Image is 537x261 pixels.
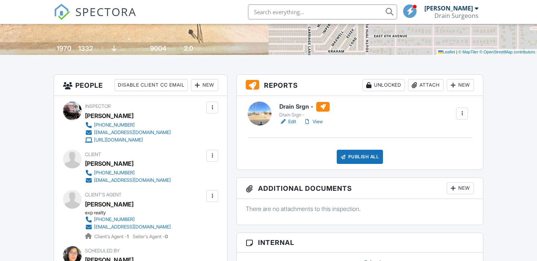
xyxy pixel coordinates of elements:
[85,192,122,198] span: Client's Agent
[237,233,483,252] h3: Internal
[94,234,130,239] span: Client's Agent -
[424,4,473,12] div: [PERSON_NAME]
[94,217,135,223] div: [PHONE_NUMBER]
[94,177,171,183] div: [EMAIL_ADDRESS][DOMAIN_NAME]
[94,46,104,52] span: sq. ft.
[54,75,227,96] h3: People
[94,137,143,143] div: [URL][DOMAIN_NAME]
[85,136,171,144] a: [URL][DOMAIN_NAME]
[150,44,166,52] div: 9004
[237,178,483,199] h3: Additional Documents
[94,130,171,136] div: [EMAIL_ADDRESS][DOMAIN_NAME]
[94,170,135,176] div: [PHONE_NUMBER]
[279,112,330,118] div: Drain Srgn -
[167,46,177,52] span: sq.ft.
[447,79,474,91] div: New
[237,75,483,96] h3: Reports
[362,79,405,91] div: Unlocked
[85,158,134,169] div: [PERSON_NAME]
[78,44,93,52] div: 1332
[114,79,188,91] div: Disable Client CC Email
[54,4,70,20] img: The Best Home Inspection Software - Spectora
[85,210,177,216] div: exp realty
[85,248,120,254] span: Scheduled By
[85,110,134,121] div: [PERSON_NAME]
[94,224,171,230] div: [EMAIL_ADDRESS][DOMAIN_NAME]
[434,12,478,19] div: Drain Surgeons
[85,103,111,109] span: Inspector
[127,234,129,239] strong: 1
[279,102,330,112] h6: Drain Srgn -
[133,46,149,52] span: Lot Size
[458,50,478,54] a: © MapTiler
[337,150,383,164] div: Publish All
[304,118,323,125] a: View
[85,199,134,210] a: [PERSON_NAME]
[447,182,474,194] div: New
[408,79,444,91] div: Attach
[133,234,168,239] span: Seller's Agent -
[47,46,56,52] span: Built
[75,4,136,19] span: SPECTORA
[85,152,101,157] span: Client
[85,129,171,136] a: [EMAIL_ADDRESS][DOMAIN_NAME]
[438,50,455,54] a: Leaflet
[480,50,535,54] a: © OpenStreetMap contributors
[94,122,135,128] div: [PHONE_NUMBER]
[184,44,193,52] div: 2.0
[191,79,218,91] div: New
[85,177,171,184] a: [EMAIL_ADDRESS][DOMAIN_NAME]
[85,121,171,129] a: [PHONE_NUMBER]
[246,205,474,213] p: There are no attachments to this inspection.
[279,118,296,125] a: Edit
[85,216,171,223] a: [PHONE_NUMBER]
[57,44,71,52] div: 1970
[85,169,171,177] a: [PHONE_NUMBER]
[54,10,136,26] a: SPECTORA
[279,102,330,118] a: Drain Srgn - Drain Srgn -
[248,4,397,19] input: Search everything...
[165,234,168,239] strong: 0
[194,46,216,52] span: bathrooms
[118,46,126,52] span: slab
[456,50,457,54] span: |
[85,223,171,231] a: [EMAIL_ADDRESS][DOMAIN_NAME]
